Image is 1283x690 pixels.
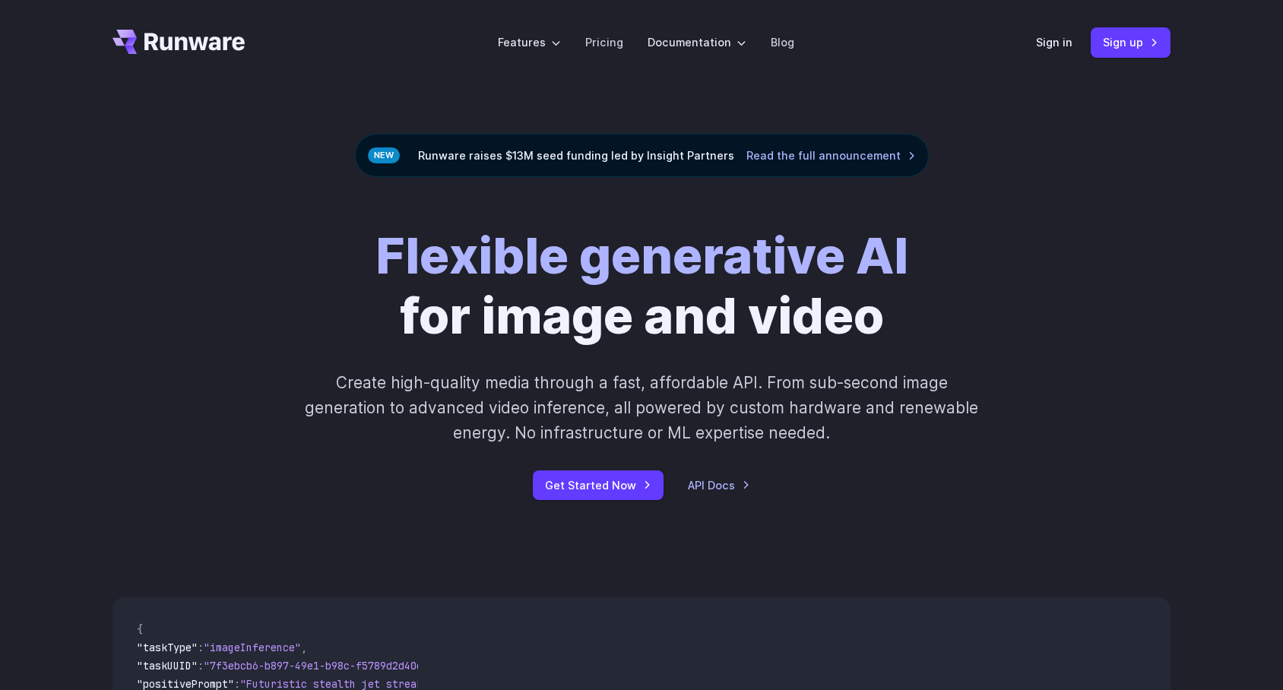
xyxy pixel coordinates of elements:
a: Pricing [585,33,623,51]
span: , [301,641,307,654]
a: Read the full announcement [746,147,916,164]
a: Sign up [1091,27,1171,57]
span: : [198,641,204,654]
span: : [198,659,204,673]
a: API Docs [688,476,750,494]
h1: for image and video [375,226,908,346]
a: Blog [771,33,794,51]
label: Documentation [648,33,746,51]
strong: Flexible generative AI [375,225,908,286]
span: "7f3ebcb6-b897-49e1-b98c-f5789d2d40d7" [204,659,435,673]
span: "taskUUID" [137,659,198,673]
a: Get Started Now [533,470,664,500]
span: { [137,622,143,636]
label: Features [498,33,561,51]
p: Create high-quality media through a fast, affordable API. From sub-second image generation to adv... [303,370,980,446]
div: Runware raises $13M seed funding led by Insight Partners [355,134,929,177]
span: "taskType" [137,641,198,654]
a: Go to / [112,30,245,54]
a: Sign in [1036,33,1072,51]
span: "imageInference" [204,641,301,654]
